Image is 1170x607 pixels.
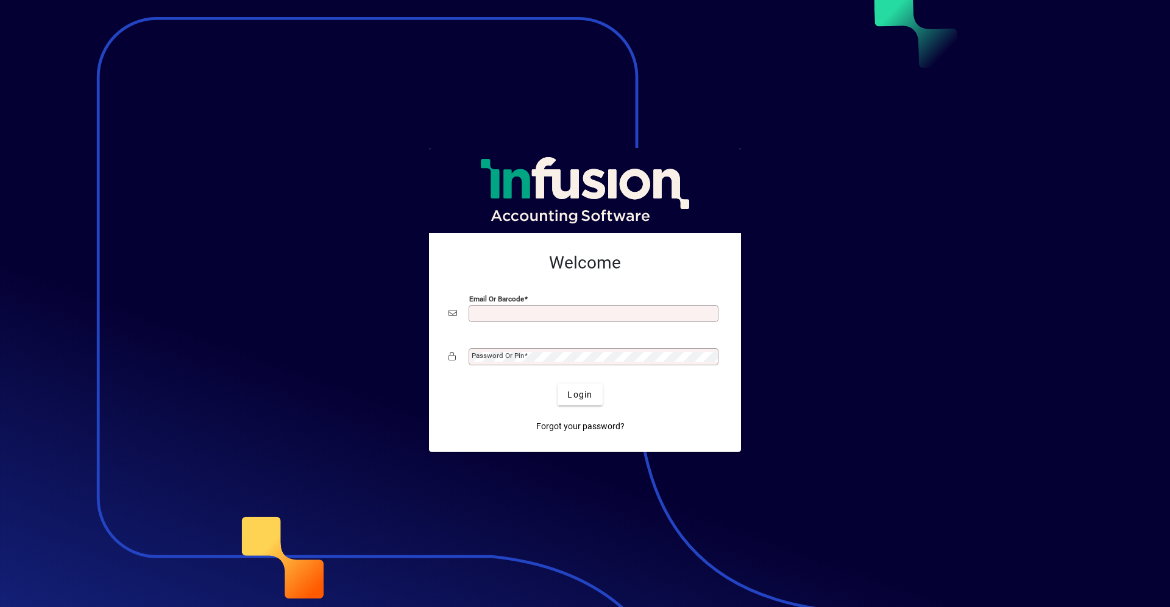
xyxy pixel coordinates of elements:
[531,415,629,437] a: Forgot your password?
[558,384,602,405] button: Login
[536,420,625,433] span: Forgot your password?
[472,351,524,360] mat-label: Password or Pin
[469,295,524,303] mat-label: Email or Barcode
[448,253,721,273] h2: Welcome
[567,388,592,401] span: Login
